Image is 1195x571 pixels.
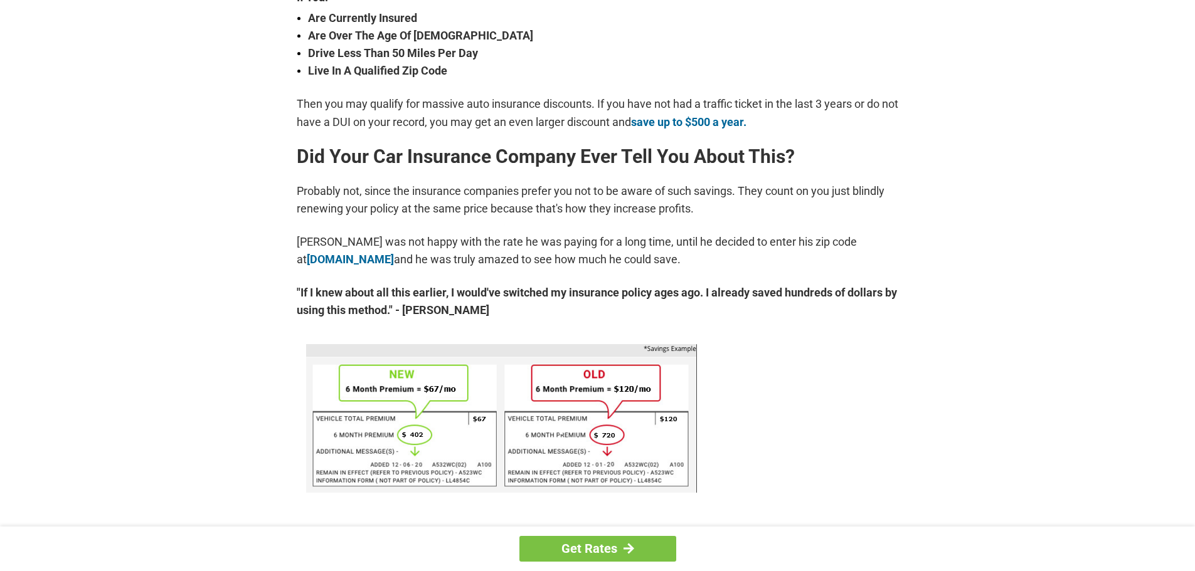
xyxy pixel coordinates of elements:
a: save up to $500 a year. [631,115,746,128]
a: Get Rates [519,536,676,562]
p: [PERSON_NAME] was not happy with the rate he was paying for a long time, until he decided to ente... [297,233,899,268]
h2: Did Your Car Insurance Company Ever Tell You About This? [297,147,899,167]
strong: Drive Less Than 50 Miles Per Day [308,45,899,62]
strong: Are Currently Insured [308,9,899,27]
strong: Live In A Qualified Zip Code [308,62,899,80]
p: Then you may qualify for massive auto insurance discounts. If you have not had a traffic ticket i... [297,95,899,130]
img: savings [306,344,697,493]
p: Probably not, since the insurance companies prefer you not to be aware of such savings. They coun... [297,182,899,217]
strong: Are Over The Age Of [DEMOGRAPHIC_DATA] [308,27,899,45]
a: this [474,525,492,538]
a: [DOMAIN_NAME] [307,253,394,266]
strong: "If I knew about all this earlier, I would've switched my insurance policy ages ago. I already sa... [297,284,899,319]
